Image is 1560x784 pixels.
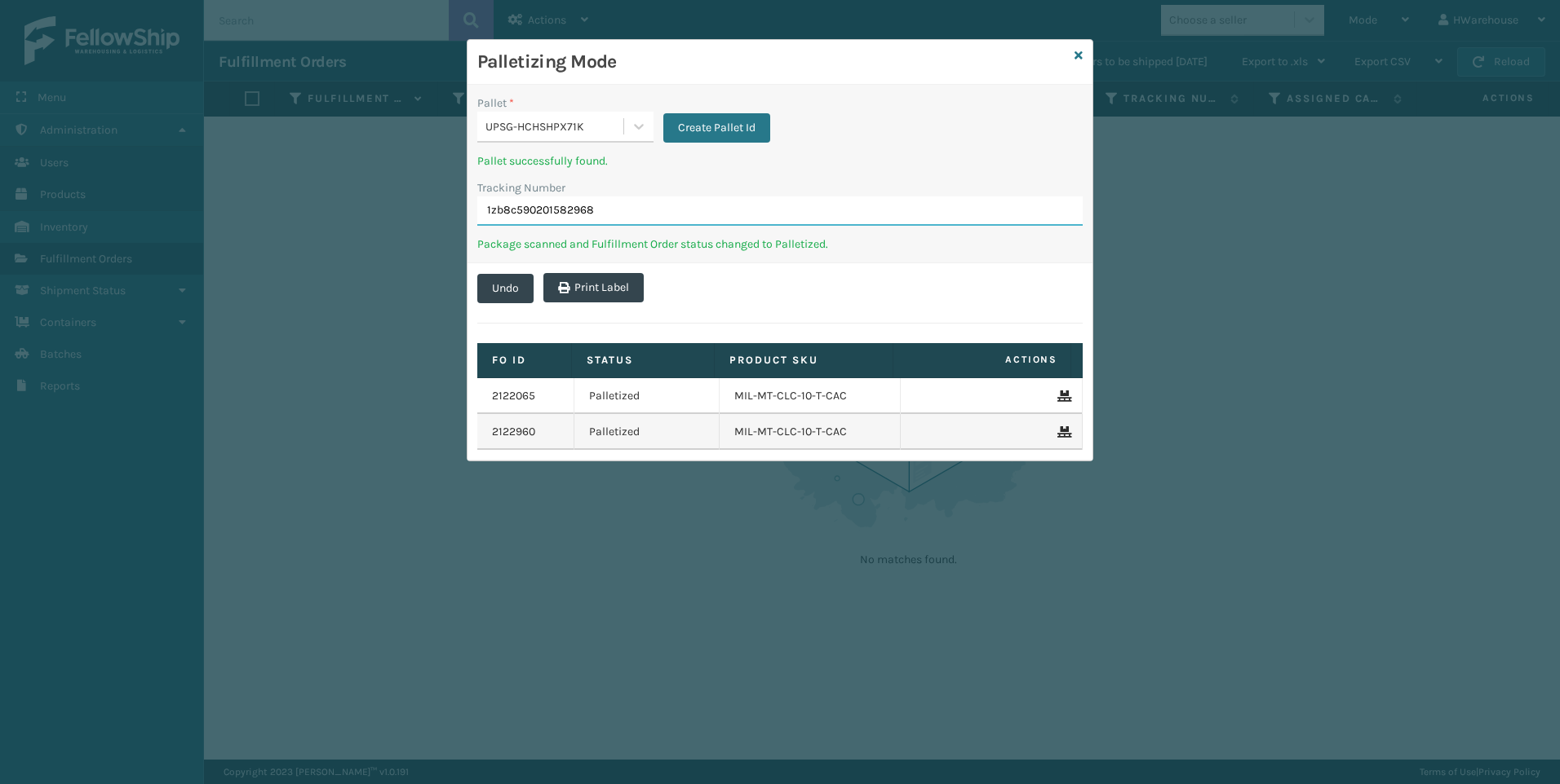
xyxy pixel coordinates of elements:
label: Pallet [477,95,514,112]
button: Undo [477,274,534,303]
p: Pallet successfully found. [477,152,770,170]
label: Tracking Number [477,179,565,196]
td: MIL-MT-CLC-10-T-CAC [720,378,902,414]
td: Palletized [574,414,720,450]
button: Print Label [543,273,644,302]
i: Remove From Pallet [1057,390,1067,402]
i: Remove From Pallet [1057,426,1067,438]
a: 2122960 [492,424,535,440]
button: Create Pallet Id [663,113,770,143]
h3: Palletizing Mode [477,50,1068,74]
label: Status [587,353,699,368]
a: 2122065 [492,388,535,404]
td: Palletized [574,378,720,414]
div: UPSG-HCHSHPX71K [485,118,625,135]
span: Actions [898,346,1067,373]
label: Fo Id [492,353,556,368]
p: Package scanned and Fulfillment Order status changed to Palletized. [477,236,1083,253]
td: MIL-MT-CLC-10-T-CAC [720,414,902,450]
label: Product SKU [729,353,877,368]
